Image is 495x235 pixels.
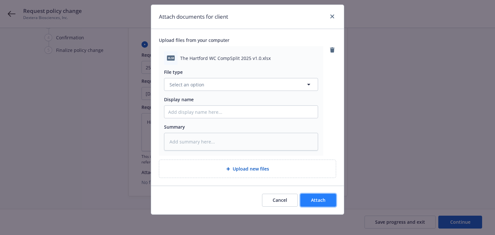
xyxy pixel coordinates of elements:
[159,13,228,21] h1: Attach documents for client
[164,96,194,103] span: Display name
[164,124,185,130] span: Summary
[180,55,271,62] span: The Hartford WC CompSplit 2025 v1.0.xlsx
[262,194,298,207] button: Cancel
[328,46,336,54] a: remove
[164,106,318,118] input: Add display name here...
[159,37,336,44] span: Upload files from your computer
[167,55,175,60] span: xlsx
[273,197,287,203] span: Cancel
[164,69,183,75] span: File type
[170,81,204,88] span: Select an option
[164,78,318,91] button: Select an option
[159,160,336,178] div: Upload new files
[233,165,269,172] span: Upload new files
[311,197,325,203] span: Attach
[300,194,336,207] button: Attach
[328,13,336,20] a: close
